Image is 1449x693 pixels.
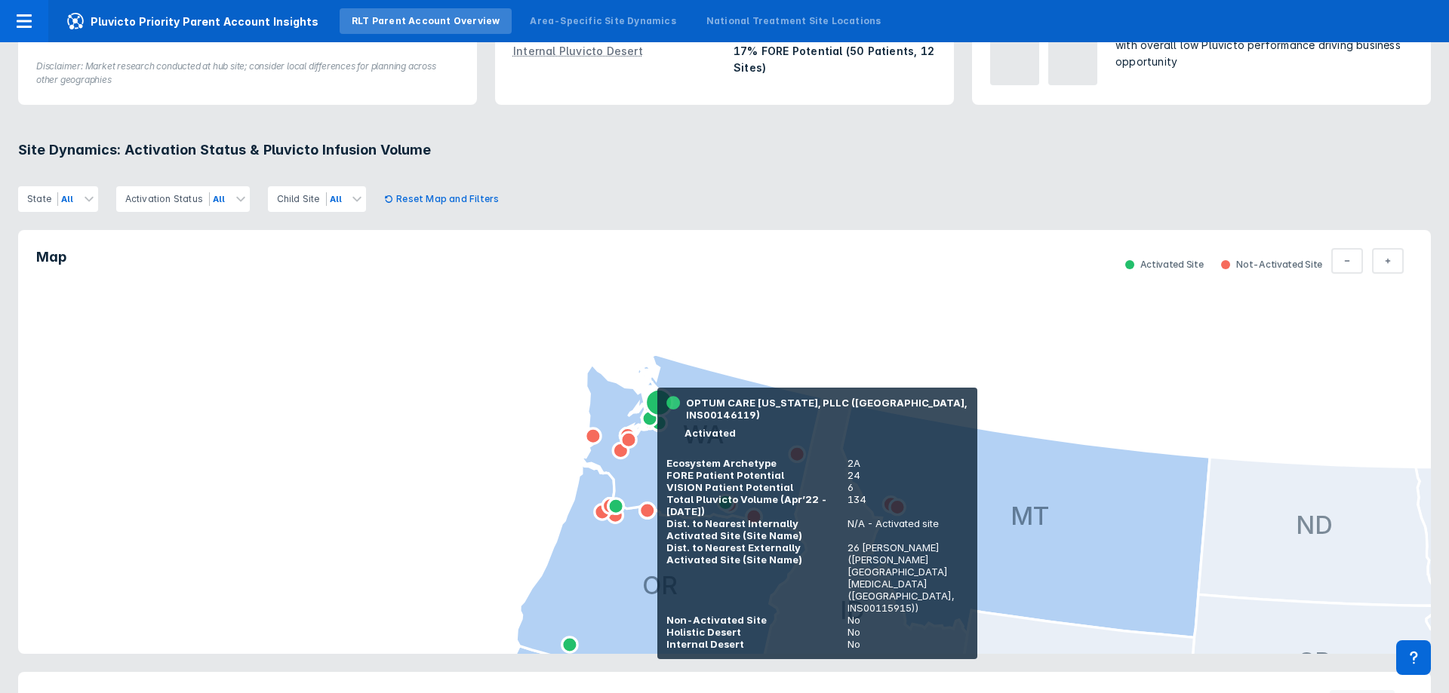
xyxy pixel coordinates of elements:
div: State [27,192,58,206]
div: Child Site [277,192,327,206]
div: RLT Parent Account Overview [352,14,500,28]
p: Reset Map and Filters [396,192,499,206]
div: Area-Specific Site Dynamics [530,14,675,28]
figcaption: Disclaimer: Market research conducted at hub site; consider local differences for planning across... [36,41,459,96]
div: Not-Activated Site [1212,253,1331,277]
a: RLT Parent Account Overview [340,8,512,34]
button: Reset Map and Filters [384,186,499,212]
div: Activated Site [1116,253,1213,277]
a: Area-Specific Site Dynamics [518,8,688,34]
div: All [213,192,226,206]
div: Contact Support [1396,640,1431,675]
div: Internal Pluvicto Desert [513,44,643,57]
div: All [330,192,343,206]
div: 17% FORE Potential (50 Patients, 12 Sites) [734,43,936,76]
h3: Map [36,248,66,281]
h3: Site Dynamics: Activation Status & Pluvicto Infusion Volume [18,141,1431,159]
div: National Treatment Site Locations [706,14,881,28]
div: All [61,192,74,206]
div: Activation Status [125,192,210,206]
span: Pluvicto Priority Parent Account Insights [48,12,337,30]
a: National Treatment Site Locations [694,8,894,34]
